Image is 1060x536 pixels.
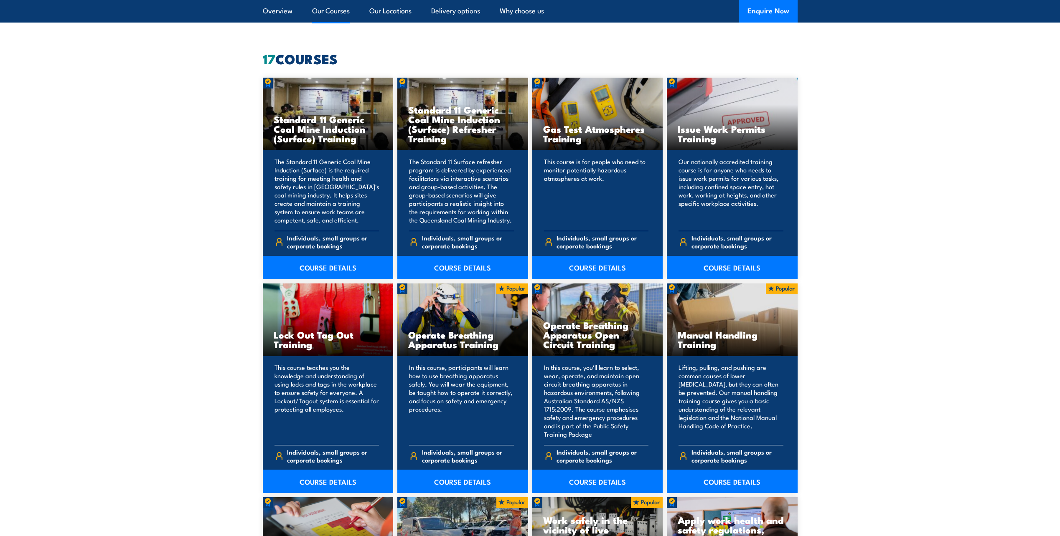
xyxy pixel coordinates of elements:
p: Lifting, pulling, and pushing are common causes of lower [MEDICAL_DATA], but they can often be pr... [679,363,783,438]
h2: COURSES [263,53,798,64]
p: This course teaches you the knowledge and understanding of using locks and tags in the workplace ... [275,363,379,438]
strong: 17 [263,48,275,69]
span: Individuals, small groups or corporate bookings [691,234,783,250]
span: Individuals, small groups or corporate bookings [691,448,783,464]
p: The Standard 11 Surface refresher program is delivered by experienced facilitators via interactiv... [409,157,514,224]
h3: Gas Test Atmospheres Training [543,124,652,143]
h3: Lock Out Tag Out Training [274,330,383,349]
a: COURSE DETAILS [667,470,798,493]
h3: Standard 11 Generic Coal Mine Induction (Surface) Training [274,114,383,143]
h3: Manual Handling Training [678,330,787,349]
p: This course is for people who need to monitor potentially hazardous atmospheres at work. [544,157,649,224]
h3: Issue Work Permits Training [678,124,787,143]
p: In this course, participants will learn how to use breathing apparatus safely. You will wear the ... [409,363,514,438]
a: COURSE DETAILS [532,470,663,493]
a: COURSE DETAILS [397,256,528,279]
h3: Standard 11 Generic Coal Mine Induction (Surface) Refresher Training [408,105,517,143]
a: COURSE DETAILS [667,256,798,279]
p: Our nationally accredited training course is for anyone who needs to issue work permits for vario... [679,157,783,224]
p: The Standard 11 Generic Coal Mine Induction (Surface) is the required training for meeting health... [275,157,379,224]
h3: Operate Breathing Apparatus Open Circuit Training [543,320,652,349]
a: COURSE DETAILS [263,470,394,493]
a: COURSE DETAILS [532,256,663,279]
span: Individuals, small groups or corporate bookings [287,448,379,464]
p: In this course, you'll learn to select, wear, operate, and maintain open circuit breathing appara... [544,363,649,438]
a: COURSE DETAILS [397,470,528,493]
span: Individuals, small groups or corporate bookings [557,234,648,250]
span: Individuals, small groups or corporate bookings [287,234,379,250]
h3: Operate Breathing Apparatus Training [408,330,517,349]
a: COURSE DETAILS [263,256,394,279]
span: Individuals, small groups or corporate bookings [422,448,514,464]
span: Individuals, small groups or corporate bookings [422,234,514,250]
span: Individuals, small groups or corporate bookings [557,448,648,464]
